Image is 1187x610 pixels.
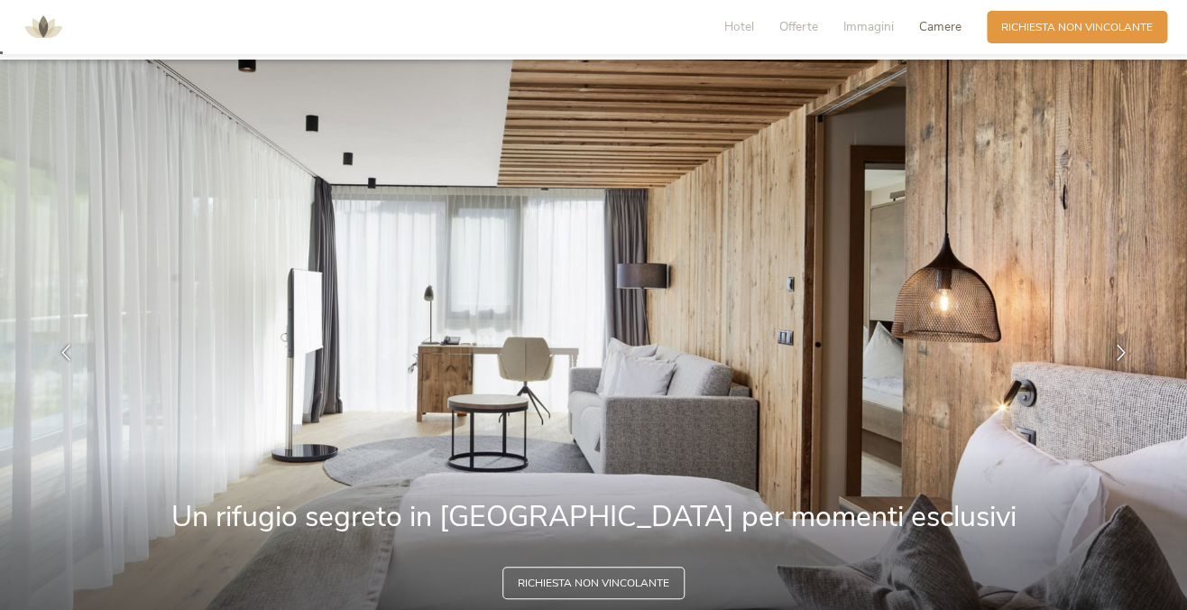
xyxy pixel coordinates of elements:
[843,18,894,35] span: Immagini
[779,18,818,35] span: Offerte
[518,576,669,591] span: Richiesta non vincolante
[1001,20,1153,35] span: Richiesta non vincolante
[724,18,754,35] span: Hotel
[919,18,962,35] span: Camere
[16,22,70,32] a: AMONTI & LUNARIS Wellnessresort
